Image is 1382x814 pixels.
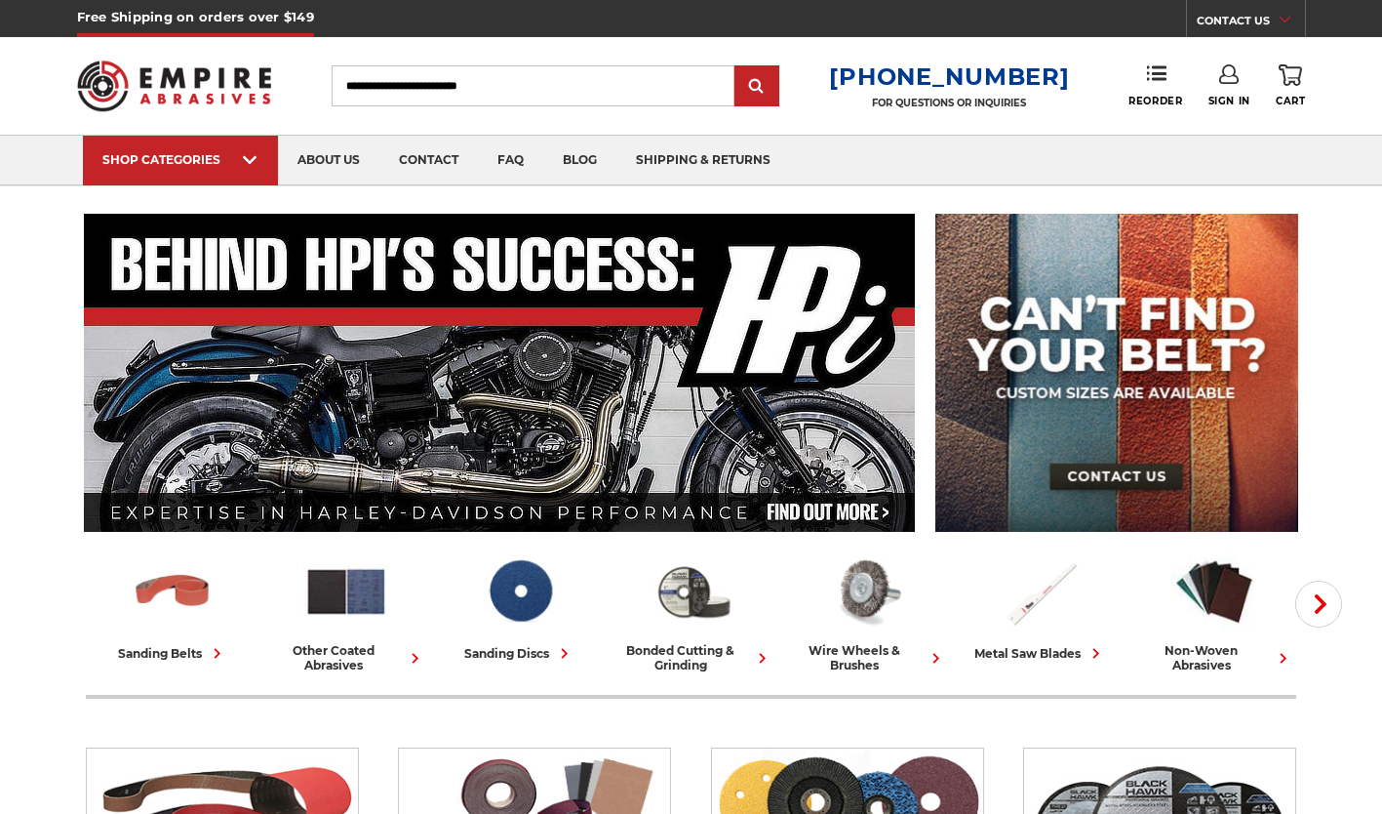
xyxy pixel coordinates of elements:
a: about us [278,136,379,185]
a: contact [379,136,478,185]
a: CONTACT US [1197,10,1305,37]
a: bonded cutting & grinding [614,549,772,672]
a: metal saw blades [962,549,1120,664]
a: faq [478,136,543,185]
div: other coated abrasives [267,643,425,672]
span: Reorder [1128,95,1182,107]
img: Metal Saw Blades [998,549,1084,633]
span: Sign In [1208,95,1250,107]
a: Reorder [1128,64,1182,106]
div: SHOP CATEGORIES [102,152,258,167]
img: Bonded Cutting & Grinding [651,549,736,633]
img: Wire Wheels & Brushes [824,549,910,633]
button: Next [1295,581,1342,628]
img: Sanding Discs [477,549,563,633]
img: Empire Abrasives [77,48,272,124]
div: sanding discs [464,643,574,664]
img: promo banner for custom belts. [935,214,1298,532]
div: metal saw blades [974,643,1106,664]
a: other coated abrasives [267,549,425,672]
div: sanding belts [118,643,227,664]
a: [PHONE_NUMBER] [829,62,1069,91]
a: sanding discs [441,549,599,664]
a: wire wheels & brushes [788,549,946,672]
div: non-woven abrasives [1135,643,1293,672]
a: Cart [1276,64,1305,107]
img: Banner for an interview featuring Horsepower Inc who makes Harley performance upgrades featured o... [84,214,916,532]
img: Non-woven Abrasives [1171,549,1257,633]
a: sanding belts [94,549,252,664]
p: FOR QUESTIONS OR INQUIRIES [829,97,1069,109]
div: wire wheels & brushes [788,643,946,672]
img: Sanding Belts [130,549,216,633]
div: bonded cutting & grinding [614,643,772,672]
img: Other Coated Abrasives [303,549,389,633]
a: shipping & returns [616,136,790,185]
span: Cart [1276,95,1305,107]
a: blog [543,136,616,185]
a: non-woven abrasives [1135,549,1293,672]
input: Submit [737,67,776,106]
